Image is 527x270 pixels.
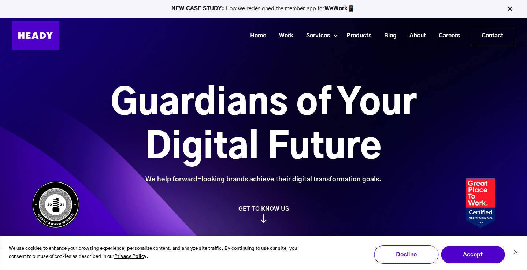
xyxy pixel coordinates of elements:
a: Products [337,29,375,42]
div: Navigation Menu [67,27,515,44]
p: How we redesigned the member app for [3,5,524,12]
button: Dismiss cookie banner [513,249,518,256]
img: app emoji [348,5,355,12]
a: Blog [375,29,400,42]
a: Privacy Policy [114,253,146,261]
img: arrow_down [261,221,267,229]
img: Heady_WebbyAward_Winner-4 [32,181,79,228]
img: Heady_Logo_Web-01 (1) [12,21,59,50]
div: We help forward-looking brands achieve their digital transformation goals. [70,175,457,184]
a: WeWork [324,6,348,11]
img: Close Bar [506,5,513,12]
img: Heady_2023_Certification_Badge [466,178,495,228]
a: Contact [470,27,515,44]
a: Services [297,29,334,42]
a: Careers [430,29,464,42]
a: Work [270,29,297,42]
a: About [400,29,430,42]
a: GET TO KNOW US [28,205,499,223]
button: Decline [374,245,438,264]
button: Accept [441,245,505,264]
p: We use cookies to enhance your browsing experience, personalize content, and analyze site traffic... [9,245,307,262]
strong: NEW CASE STUDY: [171,6,226,11]
h1: Guardians of Your Digital Future [70,82,457,170]
a: Home [241,29,270,42]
